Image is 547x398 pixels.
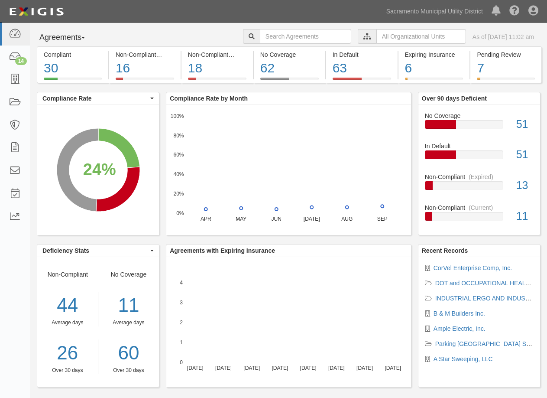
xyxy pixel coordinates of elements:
div: Non-Compliant [418,173,540,181]
div: 18 [188,59,246,78]
input: All Organizational Units [376,29,466,44]
text: [DATE] [215,365,232,371]
text: 40% [174,171,184,177]
div: Average days [37,319,98,326]
div: 51 [510,147,540,163]
a: Non-Compliant(Expired)18 [181,78,253,85]
input: Search Agreements [260,29,351,44]
div: Pending Review [477,50,535,59]
text: MAY [236,216,246,222]
svg: A chart. [166,105,411,235]
b: Recent Records [422,247,468,254]
button: Compliance Rate [37,92,159,104]
b: Compliance Rate by Month [170,95,248,102]
div: In Default [418,142,540,150]
a: In Default51 [425,142,534,173]
a: A Star Sweeping, LLC [434,356,493,362]
div: In Default [333,50,391,59]
text: 0% [176,210,184,216]
div: 11 [510,209,540,224]
text: [DATE] [328,365,345,371]
div: Non-Compliant [37,270,98,374]
button: Deficiency Stats [37,245,159,257]
text: [DATE] [356,365,373,371]
a: Non-Compliant(Expired)13 [425,173,534,203]
text: 60% [174,152,184,158]
a: Ample Electric, Inc. [434,325,486,332]
button: Agreements [37,29,102,46]
a: Non-Compliant(Current)16 [109,78,181,85]
div: No Coverage [98,270,159,374]
div: Average days [105,319,153,326]
div: Non-Compliant (Expired) [188,50,246,59]
a: Compliant30 [37,78,108,85]
div: 16 [116,59,174,78]
div: Non-Compliant (Current) [116,50,174,59]
div: 7 [477,59,535,78]
div: (Expired) [232,50,256,59]
a: Sacramento Municipal Utility District [382,3,487,20]
text: AUG [341,216,353,222]
text: 3 [180,299,183,305]
text: 1 [180,339,183,345]
div: (Expired) [469,173,493,181]
div: 13 [510,178,540,193]
i: Help Center - Complianz [509,6,520,16]
div: Expiring Insurance [405,50,463,59]
div: 30 [44,59,102,78]
text: 2 [180,319,183,325]
a: 26 [37,339,98,367]
text: [DATE] [187,365,204,371]
text: 4 [180,279,183,285]
text: SEP [377,216,388,222]
div: Non-Compliant [418,203,540,212]
div: 14 [15,57,27,65]
a: In Default63 [326,78,398,85]
a: 60 [105,339,153,367]
div: 62 [260,59,319,78]
div: 63 [333,59,391,78]
text: [DATE] [244,365,260,371]
text: 0 [180,359,183,365]
div: Over 30 days [105,367,153,374]
a: No Coverage51 [425,111,534,142]
img: logo-5460c22ac91f19d4615b14bd174203de0afe785f0fc80cf4dbbc73dc1793850b.png [6,4,66,20]
div: Compliant [44,50,102,59]
text: 20% [174,191,184,197]
div: (Current) [469,203,493,212]
a: Pending Review7 [470,78,542,85]
text: 80% [174,132,184,138]
text: [DATE] [385,365,401,371]
a: CorVel Enterprise Comp, Inc. [434,264,512,271]
div: 24% [83,158,116,181]
span: Deficiency Stats [42,246,148,255]
span: Compliance Rate [42,94,148,103]
div: 6 [405,59,463,78]
a: B & M Builders Inc. [434,310,485,317]
a: Expiring Insurance6 [398,78,470,85]
text: JUN [272,216,282,222]
div: 11 [105,292,153,319]
svg: A chart. [37,105,159,235]
b: Over 90 days Deficient [422,95,487,102]
text: [DATE] [304,216,320,222]
a: No Coverage62 [254,78,325,85]
div: 51 [510,117,540,132]
text: [DATE] [272,365,288,371]
div: 44 [37,292,98,319]
div: (Current) [159,50,184,59]
text: 100% [171,113,184,119]
text: APR [201,216,211,222]
a: Non-Compliant(Current)11 [425,203,534,228]
div: As of [DATE] 11:02 am [473,33,534,41]
div: No Coverage [260,50,319,59]
b: Agreements with Expiring Insurance [170,247,275,254]
text: [DATE] [300,365,317,371]
div: Over 30 days [37,367,98,374]
svg: A chart. [166,257,411,387]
